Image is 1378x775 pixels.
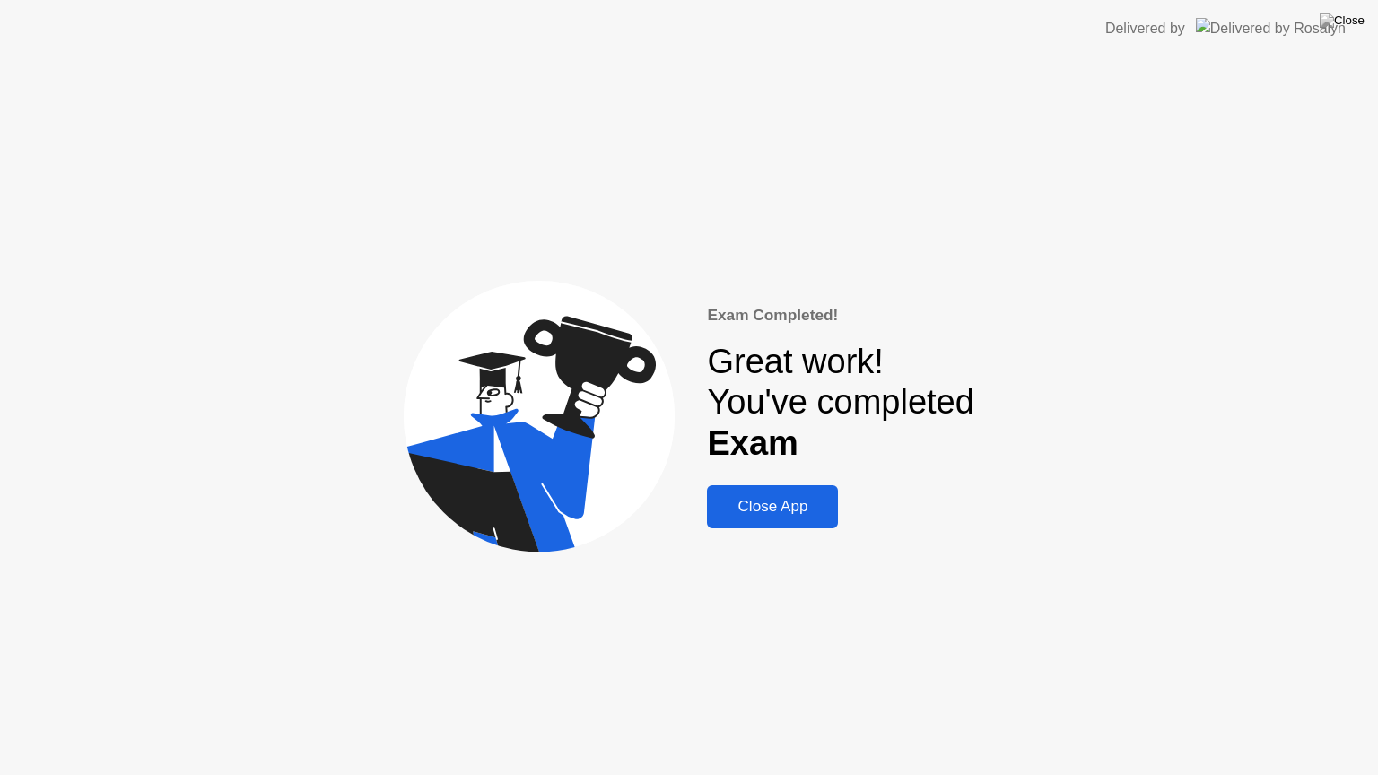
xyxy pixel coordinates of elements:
[1320,13,1365,28] img: Close
[712,498,833,516] div: Close App
[1105,18,1185,39] div: Delivered by
[707,424,798,462] b: Exam
[1196,18,1346,39] img: Delivered by Rosalyn
[707,485,838,528] button: Close App
[707,304,973,327] div: Exam Completed!
[707,342,973,465] div: Great work! You've completed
